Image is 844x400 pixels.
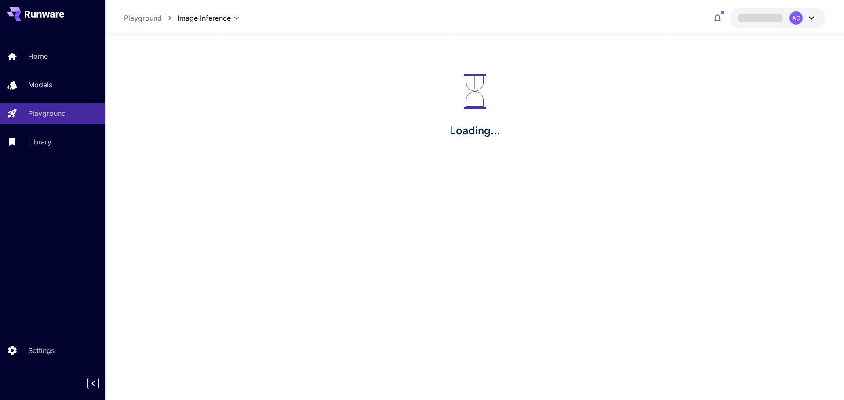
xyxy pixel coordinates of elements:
a: Playground [124,13,162,23]
p: Library [28,137,51,147]
p: Home [28,51,48,61]
p: Playground [28,108,66,119]
button: Collapse sidebar [87,378,99,389]
div: Collapse sidebar [94,375,105,391]
span: Image Inference [178,13,231,23]
nav: breadcrumb [124,13,178,23]
div: AC [789,11,803,25]
button: AC [730,8,826,28]
p: Settings [28,345,55,356]
p: Models [28,79,52,90]
p: Loading... [450,123,500,139]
